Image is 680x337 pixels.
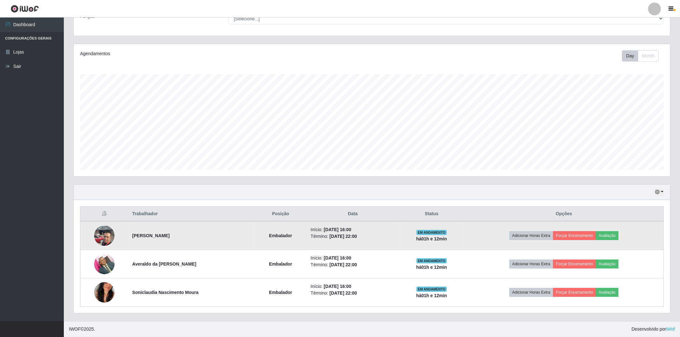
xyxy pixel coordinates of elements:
[324,255,351,260] time: [DATE] 16:00
[94,222,115,249] img: 1710346365517.jpeg
[330,290,357,296] time: [DATE] 22:00
[553,231,596,240] button: Forçar Encerramento
[310,283,395,290] li: Início:
[553,260,596,268] button: Forçar Encerramento
[132,261,196,267] strong: Averaldo da [PERSON_NAME]
[464,207,663,222] th: Opções
[269,261,292,267] strong: Embalador
[638,50,659,62] button: Month
[622,50,638,62] button: Day
[94,250,115,277] img: 1697117733428.jpeg
[416,236,447,241] strong: há 01 h e 12 min
[622,50,664,62] div: Toolbar with button groups
[254,207,307,222] th: Posição
[69,326,95,333] span: © 2025 .
[553,288,596,297] button: Forçar Encerramento
[416,265,447,270] strong: há 01 h e 12 min
[69,326,81,332] span: IWOF
[509,288,553,297] button: Adicionar Horas Extra
[324,227,351,232] time: [DATE] 16:00
[310,233,395,240] li: Término:
[330,262,357,267] time: [DATE] 22:00
[269,233,292,238] strong: Embalador
[622,50,659,62] div: First group
[399,207,464,222] th: Status
[416,230,447,235] span: EM ANDAMENTO
[416,258,447,263] span: EM ANDAMENTO
[330,234,357,239] time: [DATE] 22:00
[416,287,447,292] span: EM ANDAMENTO
[128,207,254,222] th: Trabalhador
[509,260,553,268] button: Adicionar Horas Extra
[132,290,198,295] strong: Soniclaudia Nascimento Moura
[324,284,351,289] time: [DATE] 16:00
[596,288,618,297] button: Avaliação
[269,290,292,295] strong: Embalador
[666,326,675,332] a: iWof
[132,233,169,238] strong: [PERSON_NAME]
[310,261,395,268] li: Término:
[596,231,618,240] button: Avaliação
[307,207,399,222] th: Data
[94,274,115,311] img: 1715895130415.jpeg
[310,255,395,261] li: Início:
[596,260,618,268] button: Avaliação
[80,50,318,57] div: Agendamentos
[310,290,395,297] li: Término:
[509,231,553,240] button: Adicionar Horas Extra
[416,293,447,298] strong: há 01 h e 12 min
[631,326,675,333] span: Desenvolvido por
[11,5,39,13] img: CoreUI Logo
[310,226,395,233] li: Início:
